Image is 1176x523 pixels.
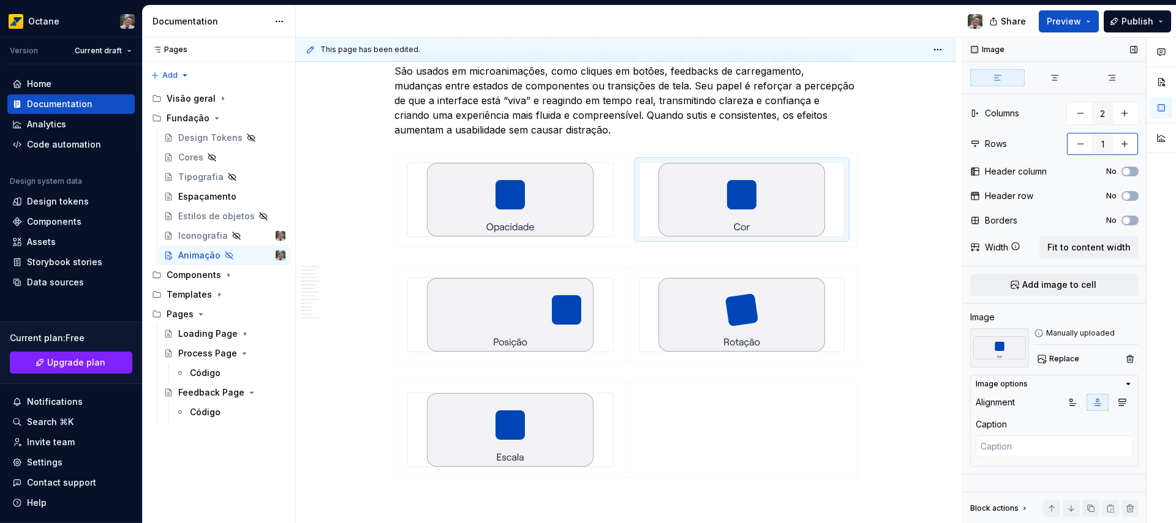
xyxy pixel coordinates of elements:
[10,332,132,344] div: Current plan : Free
[190,406,221,418] div: Código
[27,118,66,130] div: Analytics
[1034,350,1085,367] button: Replace
[147,89,290,422] div: Page tree
[147,285,290,304] div: Templates
[9,14,23,29] img: e8093afa-4b23-4413-bf51-00cde92dbd3f.png
[75,46,122,56] span: Current draft
[7,473,135,492] button: Contact support
[970,274,1139,296] button: Add image to cell
[7,252,135,272] a: Storybook stories
[178,347,237,359] div: Process Page
[1121,15,1153,28] span: Publish
[170,402,290,422] a: Código
[47,356,105,369] span: Upgrade plan
[427,393,594,467] img: 51d03b41-2821-46ab-9b14-aa188582c83d.gif
[1034,328,1139,338] div: Manually uploaded
[1049,354,1079,364] span: Replace
[178,386,244,399] div: Feedback Page
[159,187,290,206] a: Espaçamento
[7,273,135,292] a: Data sources
[276,250,285,260] img: Tiago
[178,132,243,144] div: Design Tokens
[10,176,82,186] div: Design system data
[167,112,209,124] div: Fundação
[7,94,135,114] a: Documentation
[159,167,290,187] a: Tipografia
[985,214,1017,227] div: Borders
[167,288,212,301] div: Templates
[27,396,83,408] div: Notifications
[27,195,89,208] div: Design tokens
[970,311,995,323] div: Image
[27,276,84,288] div: Data sources
[28,15,59,28] div: Octane
[1039,236,1139,258] button: Fit to content width
[159,344,290,363] a: Process Page
[985,241,1008,254] div: Width
[320,45,420,55] span: This page has been edited.
[970,328,1029,367] img: 9171bcae-2112-4533-baf5-92b14d3722db.gif
[10,352,132,374] a: Upgrade plan
[27,476,96,489] div: Contact support
[7,192,135,211] a: Design tokens
[7,232,135,252] a: Assets
[276,231,285,241] img: Tiago
[7,432,135,452] a: Invite team
[1106,191,1117,201] label: No
[27,416,73,428] div: Search ⌘K
[167,92,216,105] div: Visão geral
[427,278,594,352] img: a9ff043b-d2b8-480a-a3a5-fd800e491093.gif
[159,324,290,344] a: Loading Page
[7,135,135,154] a: Code automation
[985,190,1033,202] div: Header row
[27,138,101,151] div: Code automation
[1106,167,1117,176] label: No
[159,383,290,402] a: Feedback Page
[147,108,290,128] div: Fundação
[394,49,858,137] p: As transições servem para destacar interações e dar resposta visual imediata às ações do usuário....
[120,14,135,29] img: Tiago
[1104,10,1171,32] button: Publish
[7,493,135,513] button: Help
[1047,15,1081,28] span: Preview
[178,230,228,242] div: Iconografia
[27,78,51,90] div: Home
[7,392,135,412] button: Notifications
[1039,10,1099,32] button: Preview
[983,10,1034,32] button: Share
[178,249,221,261] div: Animação
[178,171,224,183] div: Tipografia
[147,265,290,285] div: Components
[147,304,290,324] div: Pages
[178,210,255,222] div: Estilos de objetos
[970,503,1019,513] div: Block actions
[7,453,135,472] a: Settings
[970,500,1030,517] div: Block actions
[167,308,194,320] div: Pages
[27,497,47,509] div: Help
[7,74,135,94] a: Home
[159,226,290,246] a: IconografiaTiago
[7,412,135,432] button: Search ⌘K
[159,206,290,226] a: Estilos de objetos
[69,42,137,59] button: Current draft
[976,379,1133,389] button: Image options
[1001,15,1026,28] span: Share
[985,138,1007,150] div: Rows
[1106,216,1117,225] label: No
[178,190,236,203] div: Espaçamento
[159,246,290,265] a: AnimaçãoTiago
[147,45,187,55] div: Pages
[159,148,290,167] a: Cores
[968,14,982,29] img: Tiago
[976,379,1028,389] div: Image options
[178,328,238,340] div: Loading Page
[1047,241,1131,254] span: Fit to content width
[170,363,290,383] a: Código
[7,115,135,134] a: Analytics
[985,107,1019,119] div: Columns
[162,70,178,80] span: Add
[153,15,268,28] div: Documentation
[27,256,102,268] div: Storybook stories
[190,367,221,379] div: Código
